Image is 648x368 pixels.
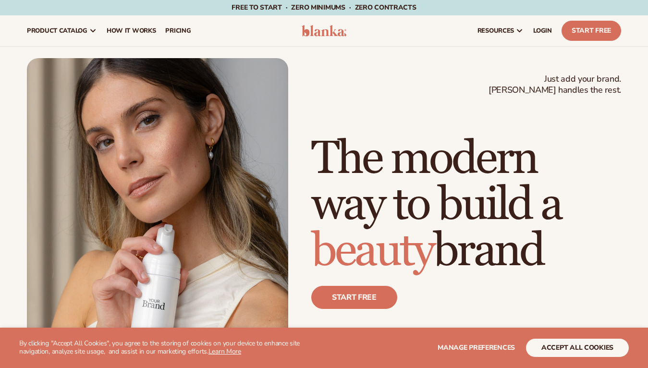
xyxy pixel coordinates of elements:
[311,286,397,309] a: Start free
[311,136,621,274] h1: The modern way to build a brand
[165,27,191,35] span: pricing
[107,27,156,35] span: How It Works
[533,27,552,35] span: LOGIN
[473,15,528,46] a: resources
[160,15,196,46] a: pricing
[102,15,161,46] a: How It Works
[208,347,241,356] a: Learn More
[302,25,347,37] img: logo
[27,27,87,35] span: product catalog
[438,339,515,357] button: Manage preferences
[438,343,515,352] span: Manage preferences
[562,21,621,41] a: Start Free
[526,339,629,357] button: accept all cookies
[22,15,102,46] a: product catalog
[19,340,320,356] p: By clicking "Accept All Cookies", you agree to the storing of cookies on your device to enhance s...
[311,223,433,279] span: beauty
[232,3,416,12] span: Free to start · ZERO minimums · ZERO contracts
[528,15,557,46] a: LOGIN
[477,27,514,35] span: resources
[489,74,621,96] span: Just add your brand. [PERSON_NAME] handles the rest.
